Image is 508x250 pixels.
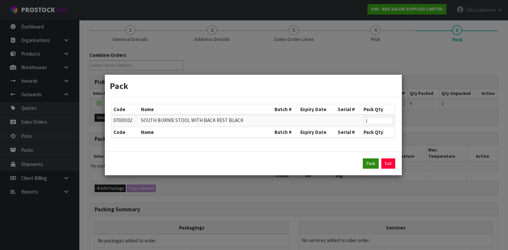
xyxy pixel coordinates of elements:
th: Pack Qty [362,127,395,138]
span: SOUTH BURNIE STOOL WITH BACK REST BLACK [141,117,243,123]
th: Serial # [336,104,362,115]
th: Serial # [336,127,362,138]
th: Batch # [273,104,299,115]
span: 07030102 [113,117,132,123]
th: Code [112,104,139,115]
th: Batch # [273,127,299,138]
th: Code [112,127,139,138]
h3: Pack [110,80,397,92]
th: Expiry Date [299,104,336,115]
a: Exit [381,158,395,169]
button: Pack [363,158,379,169]
th: Expiry Date [299,127,336,138]
th: Name [139,104,273,115]
th: Name [139,127,273,138]
th: Pack Qty [362,104,395,115]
